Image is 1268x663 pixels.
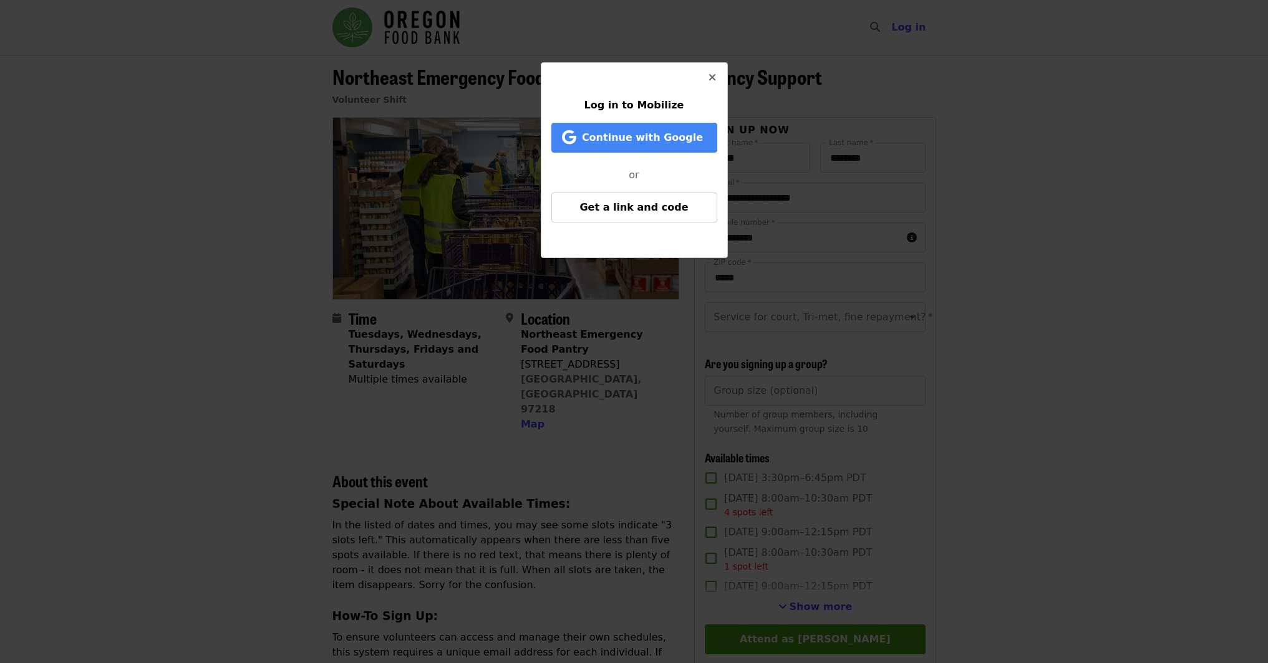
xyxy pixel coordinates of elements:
i: times icon [709,72,716,83]
i: google icon [562,128,576,146]
span: Log in to Mobilize [584,99,684,111]
button: Close [697,63,727,93]
button: Continue with Google [551,123,717,153]
span: or [629,169,639,181]
span: Continue with Google [582,131,703,143]
span: Get a link and code [579,201,688,213]
button: Get a link and code [551,193,717,222]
